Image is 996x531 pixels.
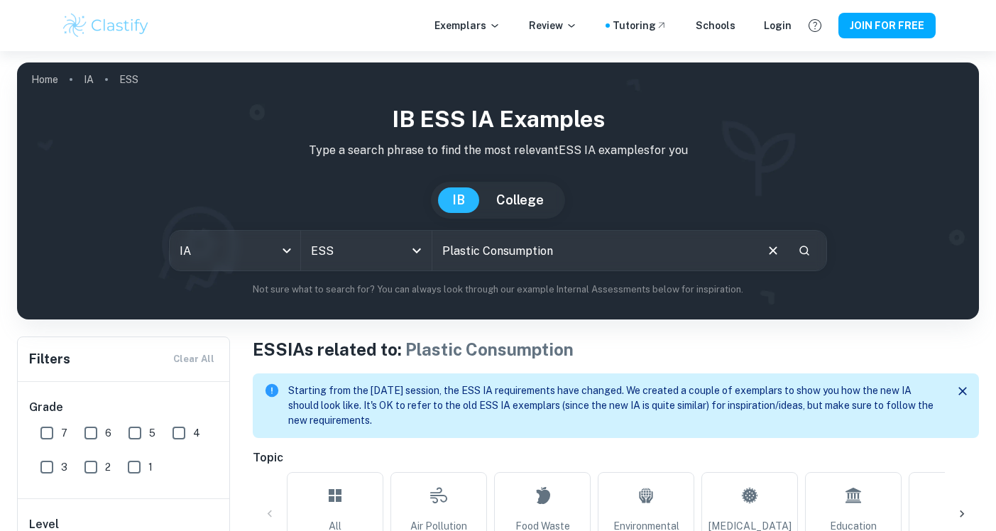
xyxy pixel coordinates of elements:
[29,399,219,416] h6: Grade
[438,187,479,213] button: IB
[149,425,155,441] span: 5
[760,237,787,264] button: Clear
[482,187,558,213] button: College
[288,383,941,428] p: Starting from the [DATE] session, the ESS IA requirements have changed. We created a couple of ex...
[61,459,67,475] span: 3
[148,459,153,475] span: 1
[253,336,979,362] h1: ESS IAs related to:
[17,62,979,319] img: profile cover
[28,142,968,159] p: Type a search phrase to find the most relevant ESS IA examples for you
[170,231,300,270] div: IA
[432,231,753,270] input: E.g. rising sea levels, waste management, food waste...
[28,102,968,136] h1: IB ESS IA examples
[803,13,827,38] button: Help and Feedback
[407,241,427,261] button: Open
[838,13,936,38] button: JOIN FOR FREE
[696,18,735,33] a: Schools
[193,425,200,441] span: 4
[952,381,973,402] button: Close
[792,239,816,263] button: Search
[529,18,577,33] p: Review
[405,339,574,359] span: Plastic Consumption
[28,283,968,297] p: Not sure what to search for? You can always look through our example Internal Assessments below f...
[61,11,151,40] img: Clastify logo
[613,18,667,33] a: Tutoring
[434,18,500,33] p: Exemplars
[61,425,67,441] span: 7
[119,72,138,87] p: ESS
[105,425,111,441] span: 6
[84,70,94,89] a: IA
[764,18,792,33] a: Login
[31,70,58,89] a: Home
[105,459,111,475] span: 2
[29,349,70,369] h6: Filters
[253,449,979,466] h6: Topic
